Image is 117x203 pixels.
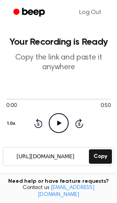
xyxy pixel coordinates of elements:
[6,102,16,110] span: 0:00
[36,172,39,182] span: |
[8,5,52,20] a: Beep
[6,117,18,130] button: 1.0x
[38,185,94,198] a: [EMAIL_ADDRESS][DOMAIN_NAME]
[6,53,111,72] p: Copy the link and paste it anywhere
[6,37,111,47] h1: Your Recording is Ready
[5,185,112,198] span: Contact us
[89,149,112,164] button: Copy
[71,3,109,22] a: Log Out
[101,102,111,110] span: 0:50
